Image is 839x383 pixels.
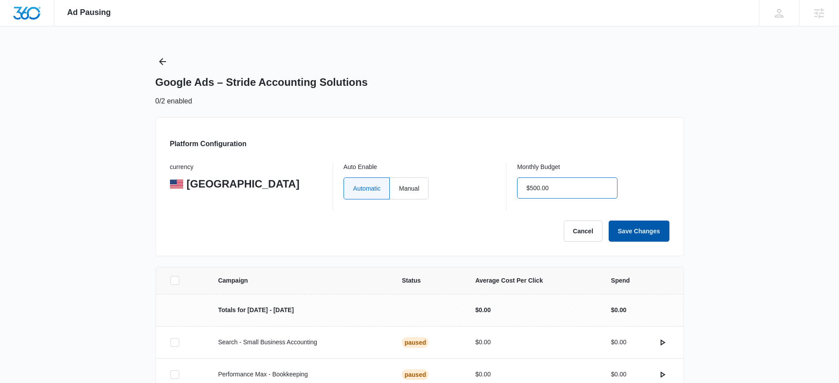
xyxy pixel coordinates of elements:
button: actions.activate [655,368,669,382]
button: actions.activate [655,335,669,350]
span: Ad Pausing [67,8,111,17]
p: $0.00 [611,370,626,379]
p: Search - Small Business Accounting [218,338,381,347]
span: Campaign [218,276,381,285]
p: [GEOGRAPHIC_DATA] [187,177,299,191]
div: Paused [402,369,429,380]
p: $0.00 [611,338,626,347]
p: $0.00 [475,370,590,379]
h3: Platform Configuration [170,139,247,149]
p: $0.00 [475,338,590,347]
p: $0.00 [611,306,626,315]
span: Average Cost Per Click [475,276,590,285]
h1: Google Ads – Stride Accounting Solutions [155,76,368,89]
button: Back [155,55,170,69]
div: Paused [402,337,429,348]
img: United States [170,180,183,188]
label: Automatic [344,177,390,199]
button: Save Changes [609,221,669,242]
span: Status [402,276,454,285]
p: $0.00 [475,306,590,315]
input: $100.00 [517,177,617,199]
p: Auto Enable [344,163,495,171]
span: Spend [611,276,669,285]
p: 0/2 enabled [155,96,192,107]
button: Cancel [564,221,602,242]
p: Totals for [DATE] - [DATE] [218,306,381,315]
label: Manual [390,177,429,199]
p: Monthly Budget [517,163,669,171]
p: currency [170,163,322,171]
p: Performance Max - Bookkeeping [218,370,381,379]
